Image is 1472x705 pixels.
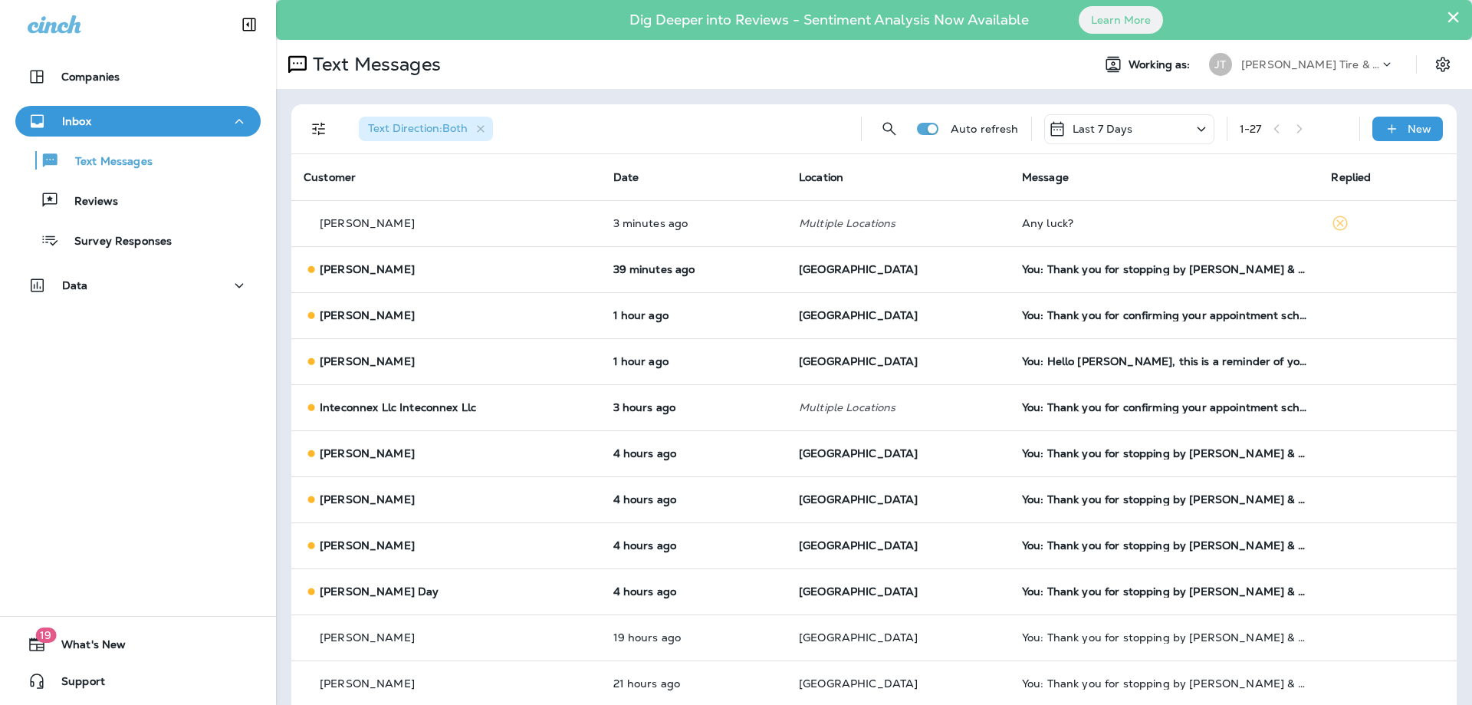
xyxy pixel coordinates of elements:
[228,9,271,40] button: Collapse Sidebar
[585,18,1073,22] p: Dig Deeper into Reviews - Sentiment Analysis Now Available
[1408,123,1431,135] p: New
[320,677,415,690] p: [PERSON_NAME]
[320,631,415,644] p: [PERSON_NAME]
[46,675,105,693] span: Support
[15,61,261,92] button: Companies
[320,355,415,367] p: [PERSON_NAME]
[46,638,126,657] span: What's New
[320,493,415,506] p: [PERSON_NAME]
[359,117,493,141] div: Text Direction:Both
[62,115,91,127] p: Inbox
[320,401,476,413] p: Inteconnex Llc Inteconnex Llc
[799,308,918,322] span: [GEOGRAPHIC_DATA]
[799,493,918,506] span: [GEOGRAPHIC_DATA]
[15,184,261,216] button: Reviews
[1241,58,1379,71] p: [PERSON_NAME] Tire & Auto
[1429,51,1457,78] button: Settings
[951,123,1019,135] p: Auto refresh
[320,263,415,275] p: [PERSON_NAME]
[613,263,774,275] p: Sep 25, 2025 11:59 AM
[799,631,918,644] span: [GEOGRAPHIC_DATA]
[59,235,172,249] p: Survey Responses
[320,309,415,321] p: [PERSON_NAME]
[1022,217,1307,229] div: Any luck?
[1079,6,1163,34] button: Learn More
[320,217,415,229] p: [PERSON_NAME]
[874,114,905,144] button: Search Messages
[15,666,261,697] button: Support
[613,401,774,413] p: Sep 25, 2025 09:07 AM
[1022,677,1307,690] div: You: Thank you for stopping by Jensen Tire & Auto - North 90th Street. Please take 30 seconds to ...
[799,354,918,368] span: [GEOGRAPHIC_DATA]
[613,355,774,367] p: Sep 25, 2025 11:18 AM
[613,447,774,460] p: Sep 25, 2025 08:04 AM
[1446,5,1460,29] button: Close
[1209,53,1232,76] div: JT
[15,144,261,176] button: Text Messages
[320,447,415,460] p: [PERSON_NAME]
[368,121,468,135] span: Text Direction : Both
[15,270,261,301] button: Data
[613,539,774,552] p: Sep 25, 2025 08:04 AM
[1022,170,1069,184] span: Message
[1022,585,1307,598] div: You: Thank you for stopping by Jensen Tire & Auto - North 90th Street. Please take 30 seconds to ...
[799,677,918,690] span: [GEOGRAPHIC_DATA]
[1331,170,1371,184] span: Replied
[613,677,774,690] p: Sep 24, 2025 02:59 PM
[799,401,997,413] p: Multiple Locations
[613,585,774,598] p: Sep 25, 2025 08:04 AM
[15,106,261,137] button: Inbox
[1022,355,1307,367] div: You: Hello Damian, this is a reminder of your scheduled appointment set for 09/26/2025 11:30 AM a...
[799,217,997,229] p: Multiple Locations
[1022,447,1307,460] div: You: Thank you for stopping by Jensen Tire & Auto - North 90th Street. Please take 30 seconds to ...
[1240,123,1262,135] div: 1 - 27
[799,170,843,184] span: Location
[307,53,441,76] p: Text Messages
[35,628,56,643] span: 19
[799,262,918,276] span: [GEOGRAPHIC_DATA]
[61,71,120,83] p: Companies
[320,539,415,552] p: [PERSON_NAME]
[799,539,918,552] span: [GEOGRAPHIC_DATA]
[799,446,918,460] span: [GEOGRAPHIC_DATA]
[1022,263,1307,275] div: You: Thank you for stopping by Jensen Tire & Auto - North 90th Street. Please take 30 seconds to ...
[613,217,774,229] p: Sep 25, 2025 12:35 PM
[1022,309,1307,321] div: You: Thank you for confirming your appointment scheduled for 09/26/2025 11:30 AM with North 90th ...
[1129,58,1194,71] span: Working as:
[799,585,918,598] span: [GEOGRAPHIC_DATA]
[15,224,261,256] button: Survey Responses
[613,170,639,184] span: Date
[1022,631,1307,644] div: You: Thank you for stopping by Jensen Tire & Auto - North 90th Street. Please take 30 seconds to ...
[304,114,334,144] button: Filters
[59,195,118,209] p: Reviews
[60,155,153,170] p: Text Messages
[613,309,774,321] p: Sep 25, 2025 11:21 AM
[62,279,88,292] p: Data
[613,631,774,644] p: Sep 24, 2025 04:59 PM
[304,170,356,184] span: Customer
[1022,401,1307,413] div: You: Thank you for confirming your appointment scheduled for 09/26/2025 7:00 AM with North 90th S...
[15,629,261,660] button: 19What's New
[320,585,439,598] p: [PERSON_NAME] Day
[1022,493,1307,506] div: You: Thank you for stopping by Jensen Tire & Auto - North 90th Street. Please take 30 seconds to ...
[1073,123,1133,135] p: Last 7 Days
[1022,539,1307,552] div: You: Thank you for stopping by Jensen Tire & Auto - North 90th Street. Please take 30 seconds to ...
[613,493,774,506] p: Sep 25, 2025 08:04 AM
